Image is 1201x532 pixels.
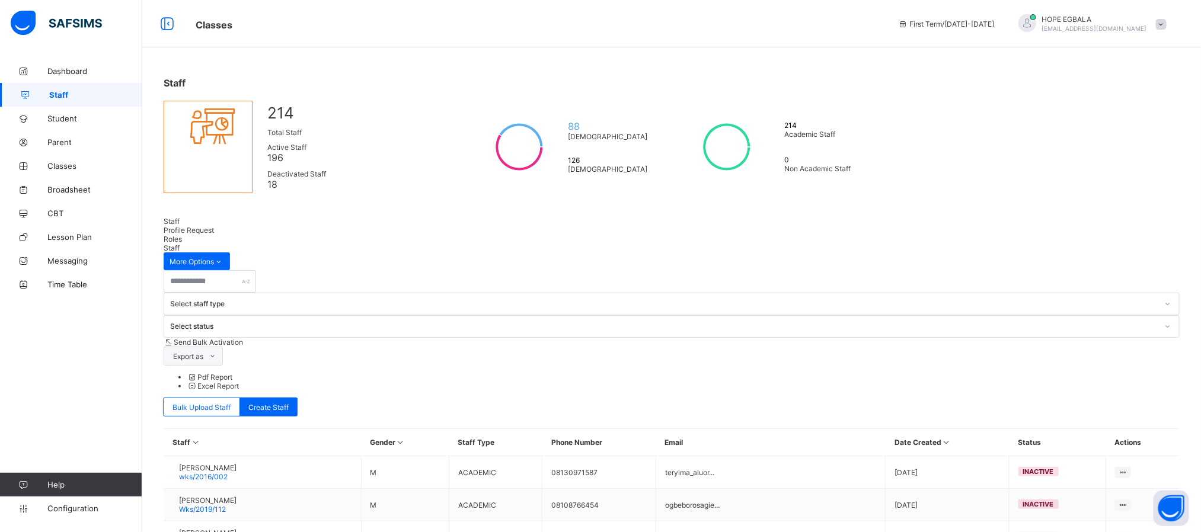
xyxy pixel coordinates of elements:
[449,429,542,456] th: Staff Type
[449,489,542,521] td: ACADEMIC
[1042,15,1147,24] span: HOPE EGBALA
[173,403,231,412] span: Bulk Upload Staff
[361,429,449,456] th: Gender
[568,120,653,132] span: 88
[1023,500,1054,508] span: inactive
[1007,14,1173,34] div: HOPEEGBALA
[164,217,180,226] span: Staff
[449,456,542,489] td: ACADEMIC
[1154,491,1189,526] button: Open asap
[656,429,886,456] th: Email
[267,152,457,164] span: 196
[542,429,656,456] th: Phone Number
[248,403,289,412] span: Create Staff
[179,505,226,514] span: Wks/2019/112
[47,161,142,171] span: Classes
[164,77,186,89] span: Staff
[784,121,860,130] span: 214
[47,137,142,147] span: Parent
[267,178,457,190] span: 18
[187,382,1180,390] li: dropdown-list-item-null-1
[173,352,203,361] span: Export as
[784,164,860,173] span: Non Academic Staff
[1009,429,1106,456] th: Status
[395,438,405,447] i: Sort in Ascending Order
[47,256,142,265] span: Messaging
[267,169,457,178] span: Deactivated Staff
[170,322,1158,331] div: Select status
[196,19,232,31] span: Classes
[47,280,142,289] span: Time Table
[187,373,1180,382] li: dropdown-list-item-null-0
[656,456,886,489] td: teryima_aluor...
[170,300,1158,309] div: Select staff type
[170,257,224,266] span: More Options
[47,66,142,76] span: Dashboard
[47,480,142,489] span: Help
[568,165,653,174] span: [DEMOGRAPHIC_DATA]
[179,463,237,472] span: [PERSON_NAME]
[784,130,860,139] span: Academic Staff
[1106,429,1180,456] th: Actions
[542,489,656,521] td: 08108766454
[267,143,457,152] span: Active Staff
[361,456,449,489] td: M
[191,438,201,447] i: Sort in Ascending Order
[49,90,142,100] span: Staff
[264,125,460,140] div: Total Staff
[542,456,656,489] td: 08130971587
[164,226,214,235] span: Profile Request
[361,489,449,521] td: M
[568,156,653,165] span: 126
[47,232,142,242] span: Lesson Plan
[47,209,142,218] span: CBT
[941,438,951,447] i: Sort in Ascending Order
[164,429,362,456] th: Staff
[1023,467,1054,476] span: inactive
[656,489,886,521] td: ogbeborosagie...
[267,104,457,122] span: 214
[179,472,228,481] span: wks/2016/002
[164,235,182,243] span: Roles
[568,132,653,141] span: [DEMOGRAPHIC_DATA]
[1042,25,1147,32] span: [EMAIL_ADDRESS][DOMAIN_NAME]
[47,185,142,194] span: Broadsheet
[886,429,1009,456] th: Date Created
[47,114,142,123] span: Student
[886,489,1009,521] td: [DATE]
[886,456,1009,489] td: [DATE]
[47,504,142,513] span: Configuration
[898,20,995,28] span: session/term information
[11,11,102,36] img: safsims
[174,338,243,347] span: Send Bulk Activation
[164,243,180,252] span: Staff
[784,155,860,164] span: 0
[179,496,237,505] span: [PERSON_NAME]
